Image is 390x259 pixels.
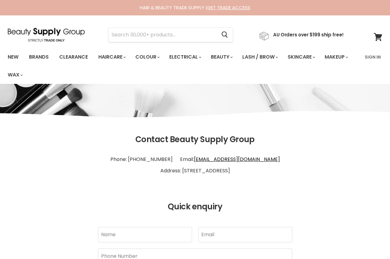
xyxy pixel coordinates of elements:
[320,51,352,64] a: Makeup
[206,51,236,64] a: Beauty
[3,68,27,81] a: Wax
[8,202,382,212] h2: Quick enquiry
[359,230,384,253] iframe: Gorgias live chat messenger
[3,51,23,64] a: New
[165,51,205,64] a: Electrical
[24,51,53,64] a: Brands
[194,156,280,163] a: [EMAIL_ADDRESS][DOMAIN_NAME]
[131,51,163,64] a: Colour
[238,51,282,64] a: Lash / Brow
[283,51,319,64] a: Skincare
[207,4,250,11] a: GET TRADE ACCESS
[108,27,233,42] form: Product
[94,51,129,64] a: Haircare
[3,48,361,84] ul: Main menu
[216,28,233,42] button: Search
[109,28,216,42] input: Search
[8,135,382,144] h2: Contact Beauty Supply Group
[55,51,92,64] a: Clearance
[8,151,382,179] p: Phone: [PHONE_NUMBER] Email: Address: [STREET_ADDRESS]
[361,51,384,64] a: Sign In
